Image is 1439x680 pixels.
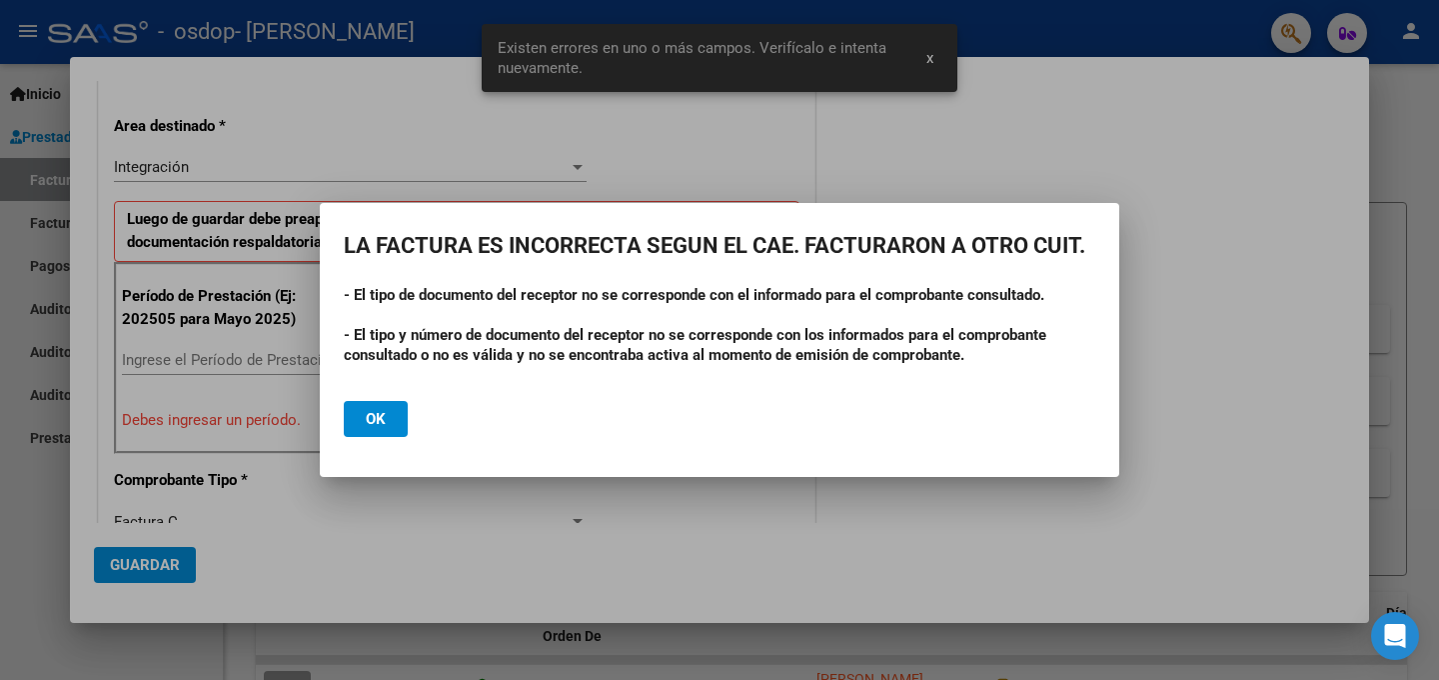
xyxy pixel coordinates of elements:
strong: - El tipo de documento del receptor no se corresponde con el informado para el comprobante consul... [344,286,1044,304]
button: Ok [344,401,408,437]
strong: - El tipo y número de documento del receptor no se corresponde con los informados para el comprob... [344,326,1046,364]
div: Open Intercom Messenger [1371,612,1419,660]
h2: LA FACTURA ES INCORRECTA SEGUN EL CAE. FACTURARON A OTRO CUIT. [344,227,1095,265]
span: Ok [366,410,386,428]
